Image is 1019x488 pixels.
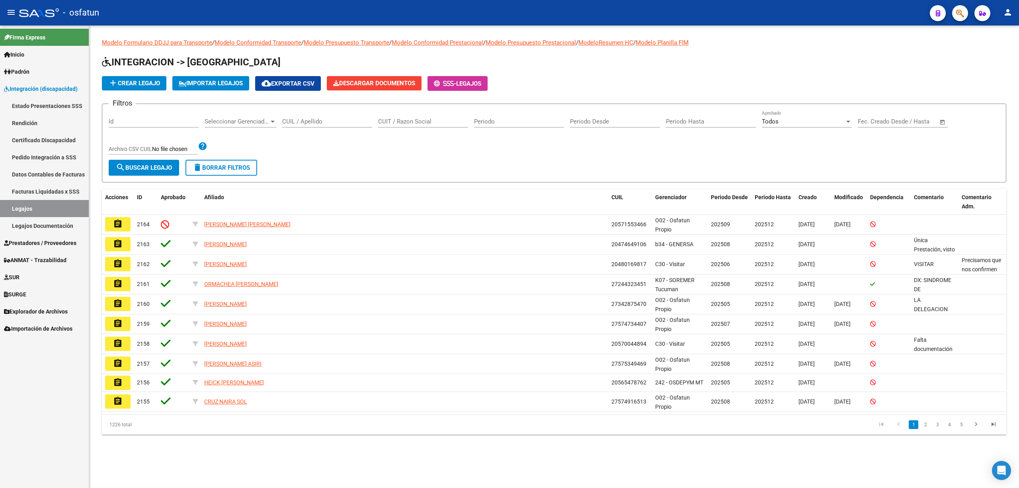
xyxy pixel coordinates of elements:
span: 20480169817 [611,261,646,267]
span: Creado [798,194,817,200]
a: go to previous page [891,420,906,429]
mat-icon: assignment [113,299,123,308]
span: [PERSON_NAME] [204,321,247,327]
span: - osfatun [63,4,99,22]
span: Periodo Desde [711,194,748,200]
span: 202507 [711,321,730,327]
a: go to next page [968,420,984,429]
span: [PERSON_NAME] [204,241,247,247]
span: IMPORTAR LEGAJOS [179,80,243,87]
span: 202512 [755,241,774,247]
span: [DATE] [834,221,851,227]
span: 2164 [137,221,150,227]
li: page 4 [943,418,955,431]
span: Modificado [834,194,863,200]
datatable-header-cell: Comentario Adm. [958,189,1006,215]
mat-icon: add [108,78,118,88]
span: ID [137,194,142,200]
span: [DATE] [798,398,815,405]
span: 20571553466 [611,221,646,227]
span: Firma Express [4,33,45,42]
mat-icon: assignment [113,396,123,406]
span: Precisamos que nos confirmen que autorizaron a traves de la planilla adjunta, y desde que periodo... [962,257,1001,363]
span: 202512 [755,281,774,287]
li: page 5 [955,418,967,431]
span: K07 - SOREMER Tucuman [655,277,695,292]
span: ORMACHEA [PERSON_NAME] [204,281,278,287]
span: Seleccionar Gerenciador [205,118,269,125]
span: Todos [762,118,779,125]
span: 2155 [137,398,150,405]
datatable-header-cell: Modificado [831,189,867,215]
button: Buscar Legajo [109,160,179,176]
div: 1226 total [102,415,281,435]
mat-icon: assignment [113,259,123,268]
span: 242 - OSDEPYM MT [655,379,703,386]
span: ANMAT - Trazabilidad [4,256,66,265]
div: Open Intercom Messenger [992,461,1011,480]
span: CUIL [611,194,623,200]
datatable-header-cell: Periodo Desde [708,189,752,215]
span: [DATE] [798,281,815,287]
mat-icon: assignment [113,319,123,328]
span: 20570044894 [611,341,646,347]
span: 202512 [755,221,774,227]
span: 2157 [137,361,150,367]
span: [PERSON_NAME] [204,341,247,347]
span: 202508 [711,398,730,405]
h3: Filtros [109,98,136,109]
span: [PERSON_NAME] [204,301,247,307]
input: Archivo CSV CUIL [152,146,198,153]
datatable-header-cell: Acciones [102,189,134,215]
span: C30 - Visitar [655,261,685,267]
span: [DATE] [834,301,851,307]
span: Inicio [4,50,24,59]
span: Crear Legajo [108,80,160,87]
span: Afiliado [204,194,224,200]
span: Gerenciador [655,194,687,200]
span: 27342875470 [611,301,646,307]
span: C30 - Visitar [655,341,685,347]
span: 202512 [755,379,774,386]
span: 202509 [711,221,730,227]
span: VISITAR [914,261,934,267]
span: O02 - Osfatun Propio [655,394,690,410]
span: 2163 [137,241,150,247]
span: [DATE] [798,261,815,267]
input: Fecha fin [897,118,936,125]
datatable-header-cell: CUIL [608,189,652,215]
datatable-header-cell: Creado [795,189,831,215]
span: Periodo Hasta [755,194,791,200]
button: -Legajos [428,76,488,91]
span: 27575349469 [611,361,646,367]
span: LA DELEGACION CARGO LEGAJO EL 22/08/2025. SE HABILITO DESDE 5/2025 INFORMANDO QUE LA CARGA DEBE S... [914,297,955,412]
span: Falta documentación de: VIDALES DOLORES (TO) [914,337,957,379]
mat-icon: assignment [113,279,123,288]
mat-icon: search [116,163,125,172]
a: go to last page [986,420,1001,429]
span: O02 - Osfatun Propio [655,297,690,312]
datatable-header-cell: ID [134,189,158,215]
mat-icon: help [198,141,207,151]
span: 27574916513 [611,398,646,405]
a: 3 [933,420,942,429]
span: Borrar Filtros [193,164,250,171]
a: Modelo Presupuesto Transporte [304,39,389,46]
button: IMPORTAR LEGAJOS [172,76,249,90]
span: Explorador de Archivos [4,307,68,316]
span: [DATE] [798,321,815,327]
span: Padrón [4,67,29,76]
span: Comentario Adm. [962,194,992,210]
span: Dependencia [870,194,904,200]
input: Fecha inicio [858,118,890,125]
button: Borrar Filtros [185,160,257,176]
mat-icon: person [1003,8,1013,17]
span: 2158 [137,341,150,347]
li: page 3 [931,418,943,431]
span: [DATE] [798,361,815,367]
span: O02 - Osfatun Propio [655,217,690,233]
span: 2161 [137,281,150,287]
mat-icon: cloud_download [262,78,271,88]
span: Buscar Legajo [116,164,172,171]
li: page 1 [908,418,919,431]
